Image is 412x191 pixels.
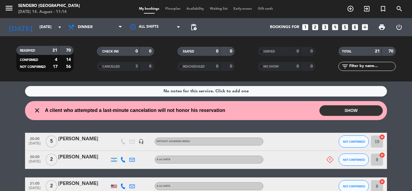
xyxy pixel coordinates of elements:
span: 2 [46,154,57,166]
i: add_circle_outline [347,5,354,12]
strong: 0 [216,49,218,53]
span: print [378,24,385,31]
strong: 70 [66,48,72,53]
span: A LA CARTA [157,185,170,187]
div: No notes for this service. Click to add one [163,88,249,95]
span: NOT CONFIRMED [343,185,365,188]
i: menu [5,4,14,13]
i: arrow_drop_down [56,24,63,31]
span: CANCELLED [102,65,120,68]
span: 21:00 [27,180,42,186]
strong: 56 [66,65,72,69]
i: close [33,107,41,114]
strong: 0 [310,49,314,53]
strong: 3 [135,64,138,68]
span: NO SHOW [263,65,279,68]
span: [DATE] [27,160,42,167]
span: Dinner [78,25,93,29]
strong: 0 [296,64,299,68]
div: [PERSON_NAME] [58,135,109,143]
strong: 8 [149,64,153,68]
strong: 4 [55,58,57,62]
span: 20:00 [27,135,42,142]
i: add_box [361,23,369,31]
span: SERVED [263,50,275,53]
i: looks_one [301,23,309,31]
span: Waiting list [207,7,230,11]
span: Early-access [230,7,255,11]
span: pending_actions [190,24,197,31]
strong: 0 [149,49,153,53]
button: NOT CONFIRMED [339,135,369,148]
i: cancel [379,152,385,158]
strong: 17 [53,65,58,69]
span: 20:00 [27,153,42,160]
span: Bookings for [270,25,299,29]
button: SHOW [319,105,383,116]
i: cancel [379,134,385,140]
span: CHECK INS [102,50,119,53]
strong: 21 [375,49,380,53]
i: turned_in_not [379,5,387,12]
span: My bookings [136,7,162,11]
span: CONFIRMED [20,59,38,62]
span: Without assigned menu [157,140,190,143]
span: Gift cards [255,7,276,11]
strong: 70 [388,49,395,53]
i: search [396,5,403,12]
span: A LA CARTA [157,158,170,161]
i: headset_mic [138,139,144,144]
div: Sendero [GEOGRAPHIC_DATA] [18,3,80,9]
span: TOTAL [342,50,351,53]
span: NOT CONFIRMED [343,158,365,161]
input: Filter by name... [349,63,395,70]
i: looks_3 [321,23,329,31]
span: Floorplan [162,7,183,11]
i: looks_4 [331,23,339,31]
span: NOT CONFIRMED [343,140,365,143]
i: power_settings_new [395,24,403,31]
span: RESCHEDULED [183,65,205,68]
i: looks_5 [341,23,349,31]
i: looks_two [311,23,319,31]
span: 5 [46,135,57,148]
button: menu [5,4,14,15]
strong: 0 [135,49,138,53]
span: NOT CONFIRMED [20,65,46,68]
strong: 0 [310,64,314,68]
div: [DATE] 14. August - 11:14 [18,9,80,15]
strong: 21 [52,48,57,53]
strong: 0 [216,64,218,68]
i: [DATE] [5,21,36,34]
span: Availability [183,7,207,11]
i: filter_list [341,63,349,70]
strong: 0 [230,64,233,68]
i: exit_to_app [363,5,370,12]
i: cancel [379,179,385,185]
i: looks_6 [351,23,359,31]
div: [PERSON_NAME] [58,153,109,161]
strong: 0 [296,49,299,53]
strong: 0 [230,49,233,53]
strong: 14 [66,58,72,62]
div: [PERSON_NAME] [58,180,109,188]
span: A client who attempted a last-minute cancelation will not honor his reservation [45,107,225,114]
span: SEATED [183,50,194,53]
span: RESERVED [20,49,35,52]
button: NOT CONFIRMED [339,154,369,166]
span: [DATE] [27,142,42,148]
div: LOG OUT [390,18,407,36]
